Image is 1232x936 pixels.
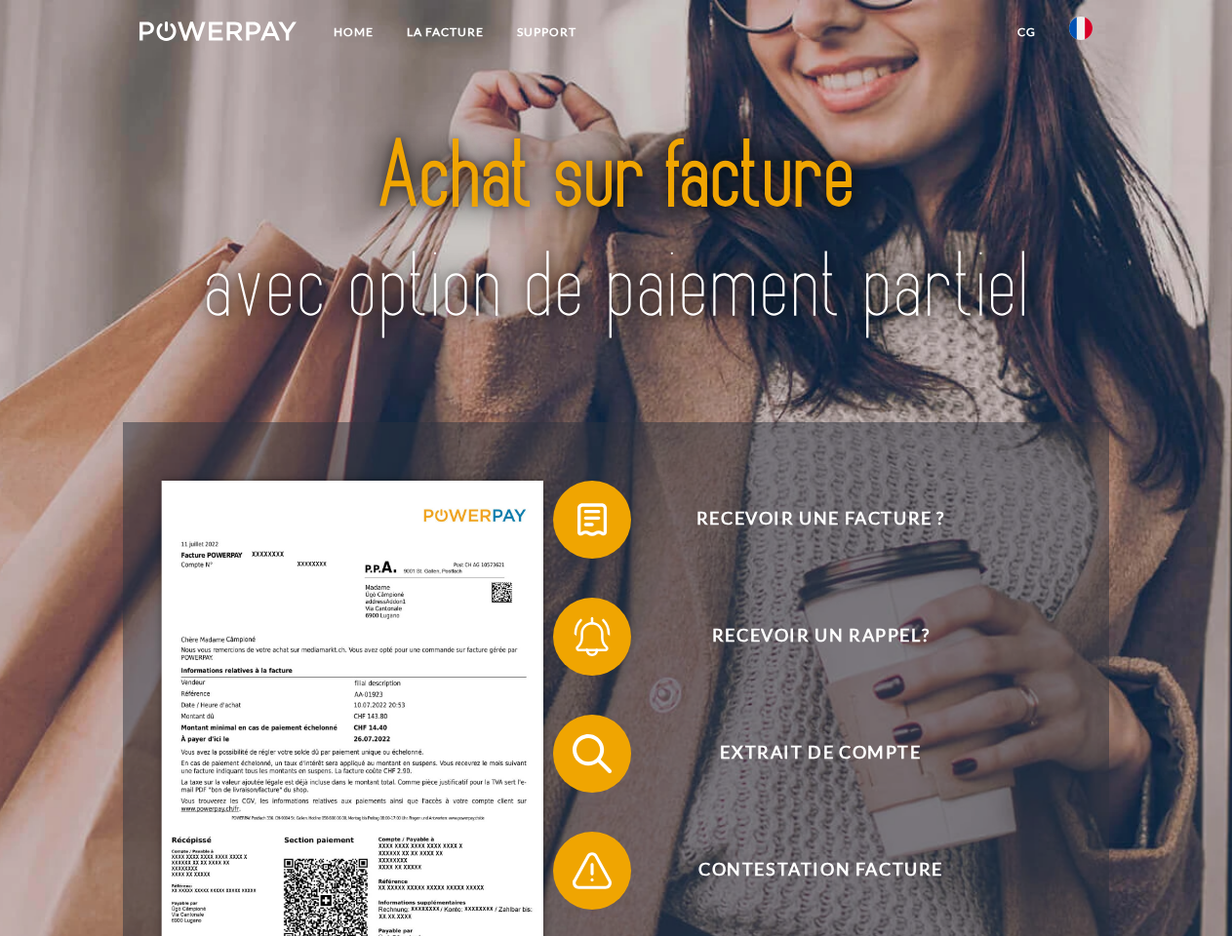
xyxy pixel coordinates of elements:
[186,94,1046,373] img: title-powerpay_fr.svg
[553,715,1060,793] button: Extrait de compte
[581,715,1059,793] span: Extrait de compte
[553,832,1060,910] button: Contestation Facture
[568,612,616,661] img: qb_bell.svg
[139,21,297,41] img: logo-powerpay-white.svg
[568,729,616,778] img: qb_search.svg
[581,598,1059,676] span: Recevoir un rappel?
[317,15,390,50] a: Home
[568,846,616,895] img: qb_warning.svg
[553,481,1060,559] button: Recevoir une facture ?
[390,15,500,50] a: LA FACTURE
[553,598,1060,676] button: Recevoir un rappel?
[1001,15,1053,50] a: CG
[581,832,1059,910] span: Contestation Facture
[581,481,1059,559] span: Recevoir une facture ?
[1069,17,1093,40] img: fr
[500,15,593,50] a: Support
[568,495,616,544] img: qb_bill.svg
